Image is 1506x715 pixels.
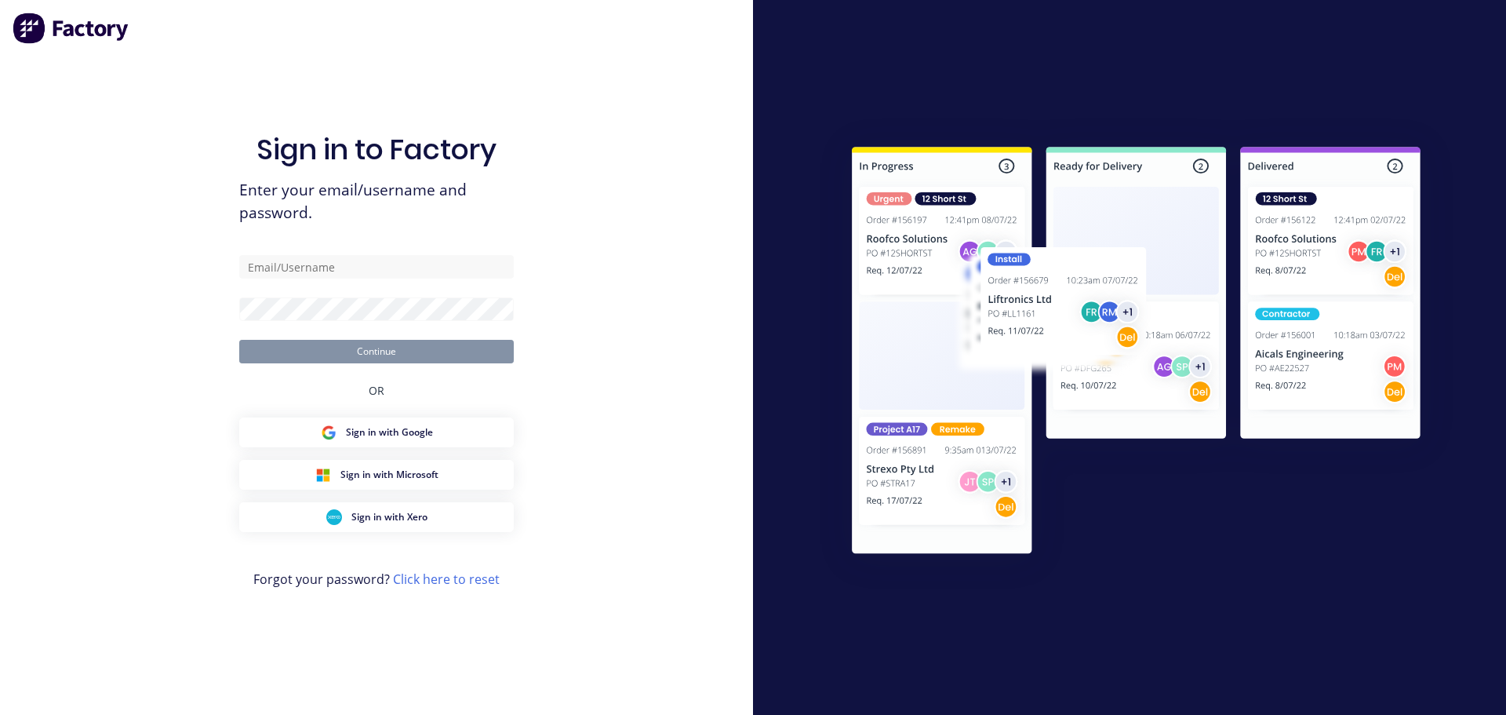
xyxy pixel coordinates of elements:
[326,509,342,525] img: Xero Sign in
[239,460,514,490] button: Microsoft Sign inSign in with Microsoft
[239,502,514,532] button: Xero Sign inSign in with Xero
[393,571,500,588] a: Click here to reset
[340,468,438,482] span: Sign in with Microsoft
[321,425,336,440] img: Google Sign in
[346,425,433,440] span: Sign in with Google
[239,255,514,279] input: Email/Username
[13,13,130,44] img: Factory
[253,570,500,589] span: Forgot your password?
[817,115,1455,591] img: Sign in
[351,510,427,524] span: Sign in with Xero
[239,418,514,447] button: Google Sign inSign in with Google
[256,133,497,166] h1: Sign in to Factory
[239,340,514,363] button: Continue
[369,363,384,418] div: OR
[239,179,514,224] span: Enter your email/username and password.
[315,467,331,483] img: Microsoft Sign in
